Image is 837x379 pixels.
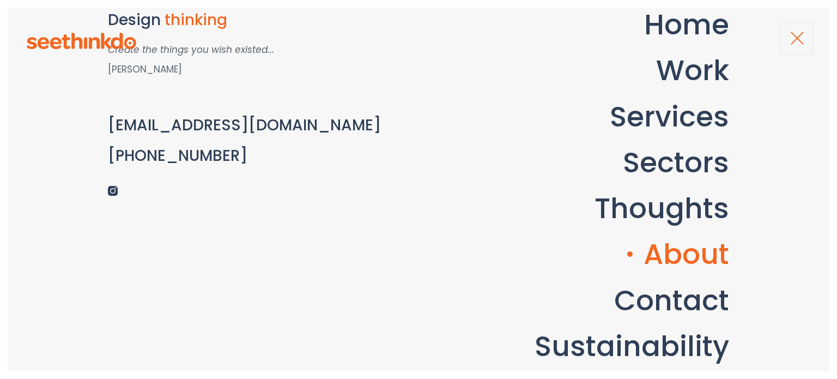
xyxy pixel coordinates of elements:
img: see-think-do-logo.png [27,33,136,49]
a: Contact [598,280,729,320]
a: [EMAIL_ADDRESS][DOMAIN_NAME] [108,115,381,136]
img: instagram-dark.png [108,186,118,196]
a: Sectors [606,142,729,182]
a: [PHONE_NUMBER] [108,145,247,166]
a: Services [593,97,729,136]
a: Sustainability [518,326,729,366]
a: Thoughts [578,188,729,228]
a: About [627,234,729,274]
